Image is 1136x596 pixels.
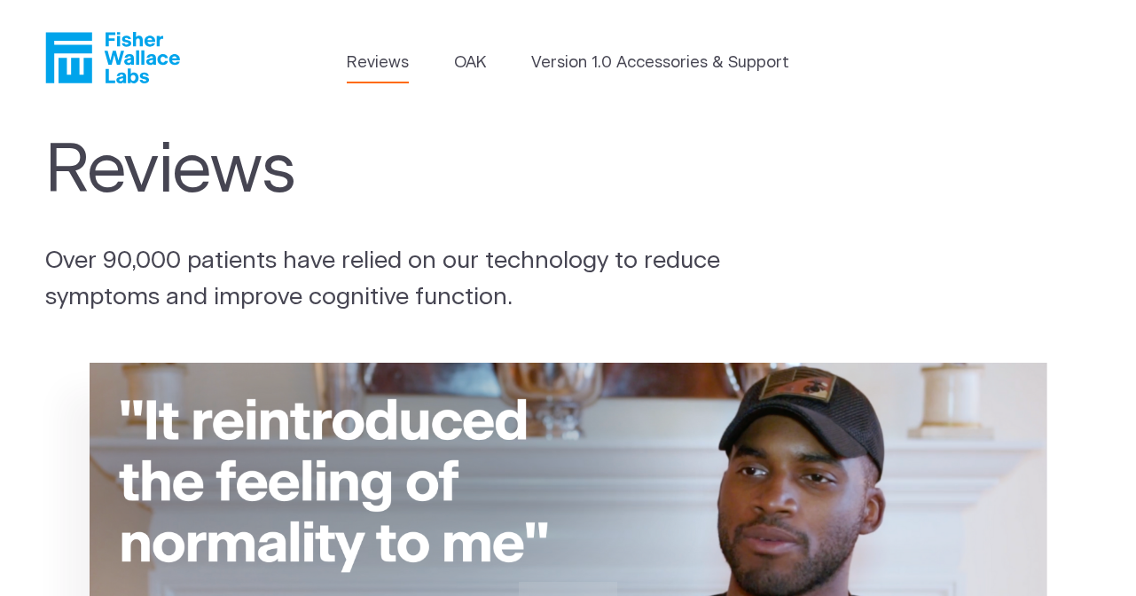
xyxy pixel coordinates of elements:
[45,243,739,315] p: Over 90,000 patients have relied on our technology to reduce symptoms and improve cognitive funct...
[45,32,180,83] a: Fisher Wallace
[531,51,789,75] a: Version 1.0 Accessories & Support
[347,51,409,75] a: Reviews
[454,51,486,75] a: OAK
[45,131,755,210] h1: Reviews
